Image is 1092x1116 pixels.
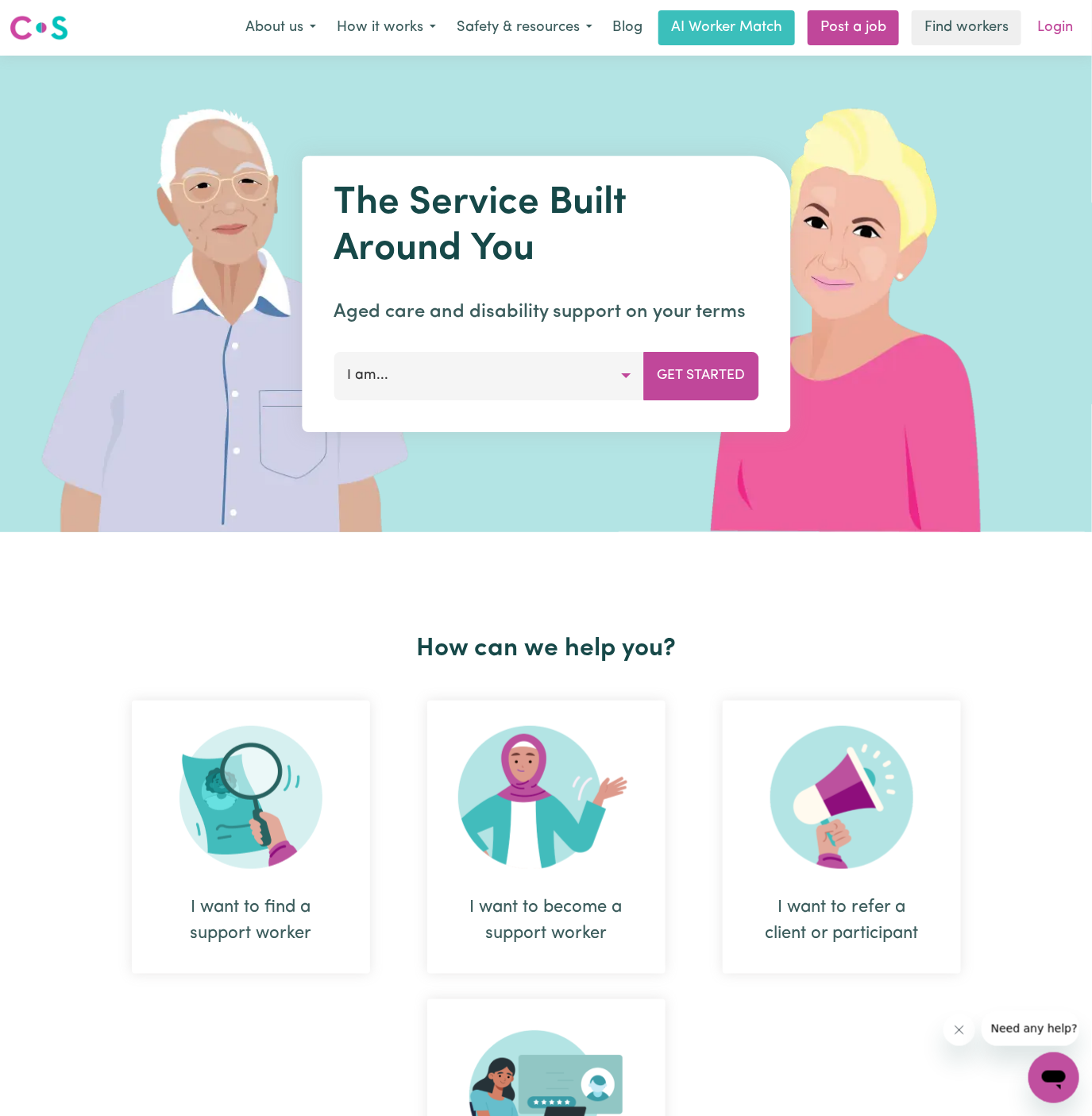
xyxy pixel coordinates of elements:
[658,10,795,45] a: AI Worker Match
[465,894,627,947] div: I want to become a support worker
[10,14,68,42] img: Careseekers logo
[132,701,370,974] div: I want to find a support worker
[808,10,899,45] a: Post a job
[103,634,990,664] h2: How can we help you?
[446,11,603,44] button: Safety & resources
[179,726,322,869] img: Search
[170,894,332,947] div: I want to find a support worker
[723,701,961,974] div: I want to refer a client or participant
[912,10,1021,45] a: Find workers
[334,352,644,400] button: I am...
[761,894,923,947] div: I want to refer a client or participant
[326,11,446,44] button: How it works
[10,10,68,46] a: Careseekers logo
[770,726,913,869] img: Refer
[427,701,666,974] div: I want to become a support worker
[643,352,758,400] button: Get Started
[334,298,758,326] p: Aged care and disability support on your terms
[334,181,758,272] h1: The Service Built Around You
[1028,1052,1079,1103] iframe: Button to launch messaging window
[603,10,652,45] a: Blog
[458,726,635,869] img: Become Worker
[235,11,326,44] button: About us
[982,1011,1079,1046] iframe: Message from company
[943,1014,975,1046] iframe: Close message
[1028,10,1082,45] a: Login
